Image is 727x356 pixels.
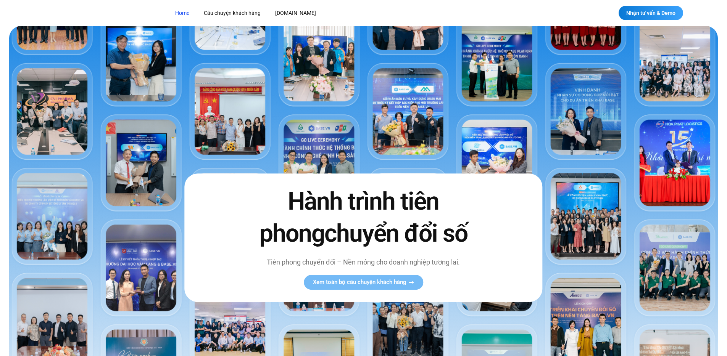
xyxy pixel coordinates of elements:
[243,257,484,267] p: Tiên phong chuyển đổi – Nền móng cho doanh nghiệp tương lai.
[619,6,683,20] a: Nhận tư vấn & Demo
[198,6,266,20] a: Câu chuyện khách hàng
[304,275,423,290] a: Xem toàn bộ câu chuyện khách hàng
[243,186,484,249] h2: Hành trình tiên phong
[269,6,322,20] a: [DOMAIN_NAME]
[313,279,406,285] span: Xem toàn bộ câu chuyện khách hàng
[324,219,467,248] span: chuyển đổi số
[626,10,675,16] span: Nhận tư vấn & Demo
[169,6,465,20] nav: Menu
[169,6,195,20] a: Home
